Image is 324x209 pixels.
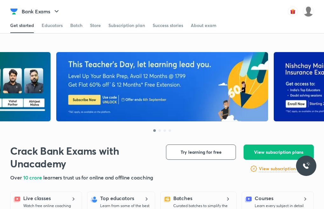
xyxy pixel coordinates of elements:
button: Try learning for free [166,145,236,160]
div: Batch [70,22,82,29]
button: View subscription plans [244,145,314,160]
button: Bank Exams [18,5,64,18]
img: ttu [302,162,310,170]
img: avatar [288,6,298,17]
div: Educators [42,22,63,29]
h5: Top educators [100,194,134,202]
a: Educators [42,18,63,33]
div: Subscription plan [108,22,145,29]
a: Store [90,18,101,33]
h5: Courses [255,194,273,202]
a: Get started [10,18,34,33]
h6: View subscription offers [259,165,309,172]
span: 10 crore [23,174,43,181]
span: learners trust us for online and offline coaching [43,174,153,181]
a: About exam [191,18,217,33]
div: Success stories [153,22,183,29]
a: Success stories [153,18,183,33]
h5: Live classes [23,194,51,202]
span: View subscription plans [254,149,303,155]
a: Batch [70,18,82,33]
h5: Batches [173,194,192,202]
span: Over [10,174,23,181]
img: snehal rajesh [303,6,314,17]
div: About exam [191,22,217,29]
a: View subscription offers [259,165,309,172]
span: Try learning for free [181,149,222,155]
div: Store [90,22,101,29]
img: Company Logo [10,8,18,15]
h1: Crack Bank Exams with Unacademy [10,145,141,170]
a: Subscription plan [108,18,145,33]
div: Get started [10,22,34,29]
